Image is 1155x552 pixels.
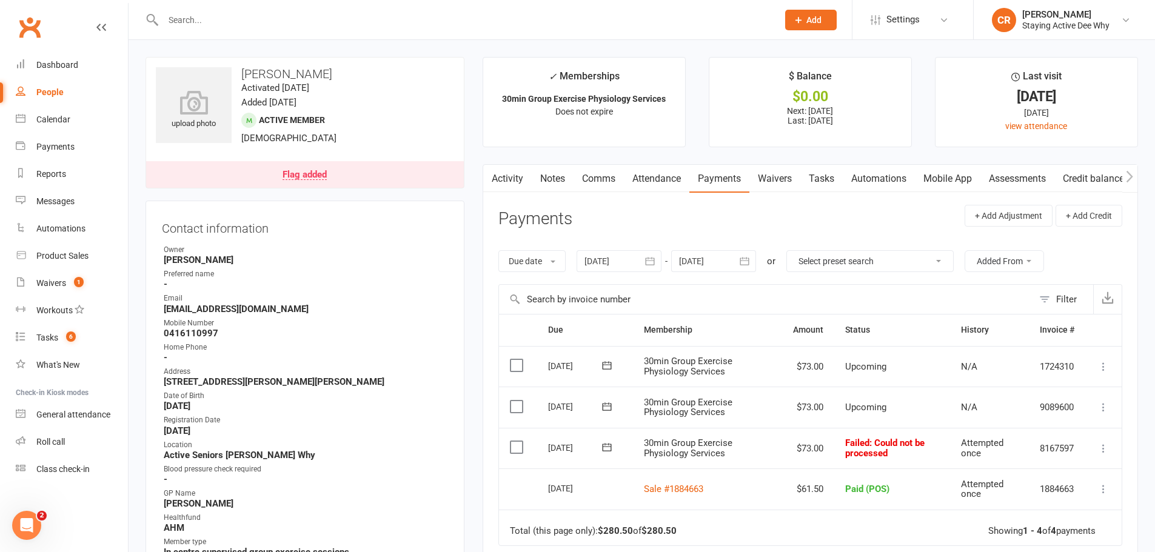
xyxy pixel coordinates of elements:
div: Last visit [1011,68,1062,90]
input: Search by invoice number [499,285,1033,314]
div: Mobile Number [164,318,448,329]
time: Activated [DATE] [241,82,309,93]
div: [PERSON_NAME] [1022,9,1110,20]
a: Workouts [16,297,128,324]
div: What's New [36,360,80,370]
td: $61.50 [782,468,834,510]
strong: [PERSON_NAME] [164,254,448,265]
strong: - [164,474,448,485]
span: Add [806,15,822,25]
div: $0.00 [720,90,900,103]
div: Showing of payments [988,526,1096,536]
a: Tasks 6 [16,324,128,351]
td: 9089600 [1029,387,1085,428]
a: General attendance kiosk mode [16,401,128,428]
button: Due date [498,250,566,272]
th: Status [834,314,951,345]
a: Class kiosk mode [16,456,128,483]
button: Added From [965,250,1044,272]
div: [DATE] [946,106,1127,119]
th: History [950,314,1029,345]
div: Memberships [549,68,620,91]
strong: [PERSON_NAME] [164,498,448,509]
div: Workouts [36,305,73,315]
div: Class check-in [36,464,90,474]
div: [DATE] [548,479,604,497]
div: Registration Date [164,414,448,426]
div: Home Phone [164,342,448,353]
span: 6 [66,331,76,342]
th: Invoice # [1029,314,1085,345]
span: Active member [259,115,325,125]
span: Upcoming [845,361,886,372]
div: GP Name [164,488,448,499]
div: Payments [36,142,75,151]
td: $73.00 [782,346,834,387]
a: Activity [483,165,532,193]
a: Messages [16,188,128,215]
div: Location [164,439,448,451]
button: Add [785,10,837,30]
span: 1 [74,277,84,287]
a: Calendar [16,106,128,133]
a: Reports [16,161,128,188]
div: Blood pressure check required [164,464,448,475]
a: Roll call [16,428,128,456]
div: Calendar [36,115,70,124]
button: Filter [1033,285,1093,314]
a: Notes [532,165,574,193]
span: 30min Group Exercise Physiology Services [644,397,732,418]
span: Failed [845,437,925,459]
div: CR [992,8,1016,32]
a: Sale #1884663 [644,484,703,494]
a: Automations [16,215,128,242]
button: + Add Credit [1056,205,1122,227]
a: People [16,79,128,106]
td: 1884663 [1029,468,1085,510]
td: $73.00 [782,387,834,428]
span: 30min Group Exercise Physiology Services [644,437,732,459]
a: Attendance [624,165,689,193]
div: Member type [164,536,448,548]
div: Email [164,293,448,304]
strong: [EMAIL_ADDRESS][DOMAIN_NAME] [164,304,448,314]
div: $ Balance [789,68,832,90]
a: Payments [16,133,128,161]
span: : Could not be processed [845,437,925,459]
div: Owner [164,244,448,256]
div: Healthfund [164,512,448,524]
div: Roll call [36,437,65,447]
strong: Active Seniors [PERSON_NAME] Why [164,450,448,461]
strong: - [164,352,448,363]
div: [DATE] [548,356,604,375]
time: Added [DATE] [241,97,296,108]
div: Waivers [36,278,66,288]
span: Does not expire [555,107,613,116]
div: Staying Active Dee Why [1022,20,1110,31]
div: upload photo [156,90,232,130]
div: Date of Birth [164,390,448,402]
a: Waivers 1 [16,270,128,297]
th: Amount [782,314,834,345]
span: N/A [961,402,977,413]
div: General attendance [36,410,110,419]
div: Reports [36,169,66,179]
a: Automations [843,165,915,193]
div: Filter [1056,292,1077,307]
div: People [36,87,64,97]
th: Membership [633,314,782,345]
strong: [DATE] [164,401,448,411]
div: Messages [36,196,75,206]
a: Tasks [800,165,843,193]
div: Flag added [283,170,327,180]
strong: 0416110997 [164,328,448,339]
strong: 30min Group Exercise Physiology Services [502,94,666,104]
h3: Contact information [162,217,448,235]
th: Due [537,314,633,345]
span: Upcoming [845,402,886,413]
span: [DEMOGRAPHIC_DATA] [241,133,336,144]
div: [DATE] [946,90,1127,103]
i: ✓ [549,71,557,82]
strong: 1 - 4 [1023,525,1042,536]
span: Settings [886,6,920,33]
